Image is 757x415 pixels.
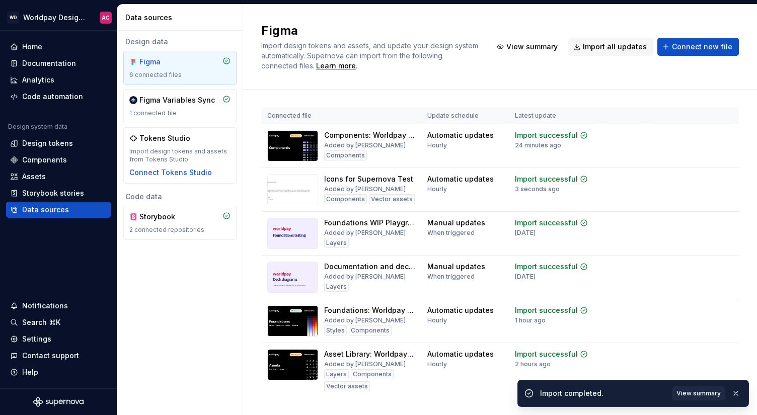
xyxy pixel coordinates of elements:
a: Settings [6,331,111,347]
div: Search ⌘K [22,317,60,327]
div: Automatic updates [427,349,494,359]
div: Data sources [125,13,239,23]
div: Import updates [664,235,710,243]
div: Documentation [22,58,76,68]
div: Home [22,42,42,52]
div: 2 hours ago [515,360,551,368]
a: Storybook stories [6,185,111,201]
th: Update schedule [421,108,509,124]
button: Import updates [652,363,715,377]
div: Design data [123,37,237,47]
button: View summary [652,128,715,142]
div: Styles [324,325,347,336]
div: Added by [PERSON_NAME] [324,185,406,193]
button: Import updates [652,319,715,334]
button: Search ⌘K [6,314,111,330]
div: Vector assets [324,381,370,391]
div: Import updates [664,279,710,287]
svg: Supernova Logo [33,397,84,407]
div: Foundations: Worldpay Design System [324,305,415,315]
div: Components [22,155,67,165]
div: Tokens Studio [139,133,190,143]
div: Manual updates [427,262,485,272]
button: Import updates [652,144,715,158]
div: Design system data [8,123,67,131]
div: AC [102,14,110,22]
div: 1 connected file [129,109,231,117]
a: Storybook2 connected repositories [123,206,237,240]
div: 1 hour ago [515,316,546,324]
div: Import successful [515,262,578,272]
div: Manual updates [427,218,485,228]
div: Vector assets [369,194,415,204]
a: Components [6,152,111,168]
div: Import updates [664,147,710,155]
div: Worldpay Design System [23,13,88,23]
div: Hourly [427,316,447,324]
div: Layers [324,282,349,292]
div: When triggered [427,229,475,237]
div: Design tokens [22,138,73,148]
span: View summary [676,389,721,397]
a: Documentation [6,55,111,71]
th: Latest update [509,108,602,124]
div: Components [349,325,392,336]
div: Hourly [427,141,447,149]
button: View summary [492,38,564,56]
div: Storybook stories [22,188,84,198]
button: Notifications [6,298,111,314]
span: . [315,62,357,70]
span: Import all updates [583,42,647,52]
div: Added by [PERSON_NAME] [324,360,406,368]
button: Connect Tokens Studio [129,168,212,178]
div: Components [324,150,367,160]
div: Import successful [515,218,578,228]
div: Hourly [427,185,447,193]
a: Home [6,39,111,55]
div: Code automation [22,92,83,102]
button: Help [6,364,111,380]
div: Components [324,194,367,204]
span: View summary [665,219,710,227]
div: Import updates [664,191,710,199]
button: View summary [652,303,715,317]
h2: Figma [261,23,480,39]
div: Automatic updates [427,130,494,140]
div: Figma [139,57,188,67]
button: Import updates [652,276,715,290]
button: View summary [652,216,715,230]
div: Import completed. [540,388,666,398]
div: Layers [324,369,349,379]
div: Import successful [515,130,578,140]
div: Import successful [515,305,578,315]
th: Connected file [261,108,421,124]
div: Documentation and deck diagrams [324,262,415,272]
div: Layers [324,238,349,248]
div: Added by [PERSON_NAME] [324,273,406,281]
div: 3 seconds ago [515,185,560,193]
button: Import updates [652,232,715,246]
span: View summary [665,175,710,183]
button: Connect new file [657,38,739,56]
div: Icons for Supernova Test [324,174,413,184]
div: Learn more [316,61,356,71]
div: Automatic updates [427,174,494,184]
div: Foundations WIP Playground - Design [324,218,415,228]
div: 2 connected repositories [129,226,231,234]
a: Figma6 connected files [123,51,237,85]
button: Contact support [6,348,111,364]
div: Help [22,367,38,377]
div: Added by [PERSON_NAME] [324,316,406,324]
div: Import successful [515,349,578,359]
div: Import updates [664,366,710,374]
div: When triggered [427,273,475,281]
div: Components [351,369,394,379]
div: Components: Worldpay Design System [324,130,415,140]
div: Import successful [515,174,578,184]
button: View summary [652,347,715,361]
span: View summary [665,350,710,358]
a: Design tokens [6,135,111,151]
span: View summary [665,131,710,139]
span: View summary [665,306,710,314]
a: Figma Variables Sync1 connected file [123,89,237,123]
